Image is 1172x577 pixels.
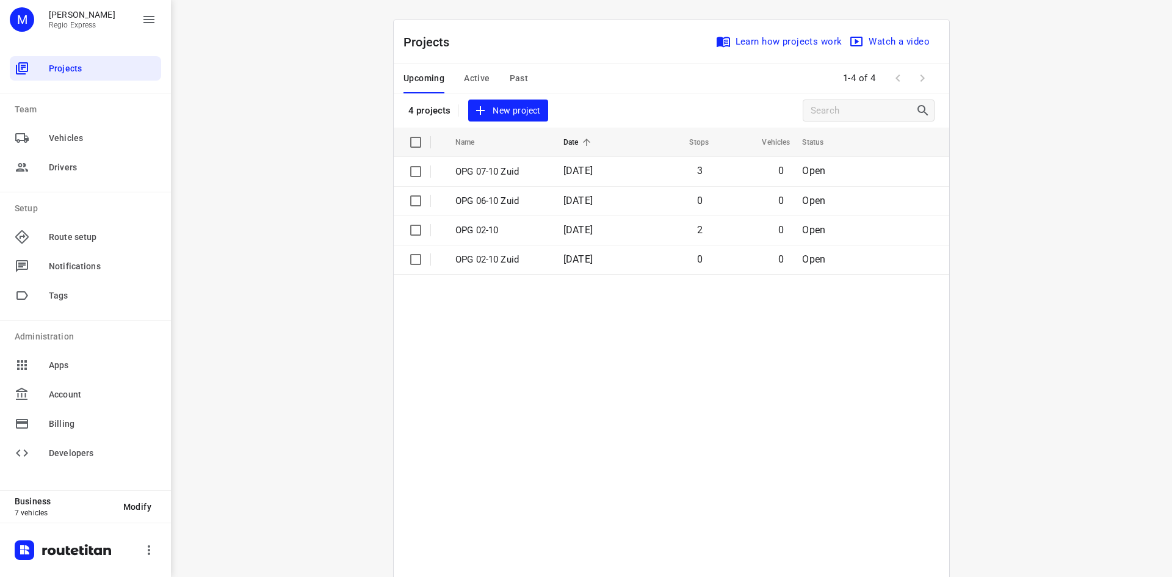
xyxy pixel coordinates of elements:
span: Billing [49,418,156,430]
input: Search projects [811,101,916,120]
p: Team [15,103,161,116]
div: Drivers [10,155,161,180]
p: OPG 06-10 Zuid [455,194,545,208]
div: Notifications [10,254,161,278]
span: Stops [673,135,709,150]
span: Next Page [910,66,935,90]
p: 4 projects [408,105,450,116]
div: Search [916,103,934,118]
span: New project [476,103,540,118]
span: Date [563,135,595,150]
span: 1-4 of 4 [838,65,881,92]
span: [DATE] [563,195,593,206]
div: Route setup [10,225,161,249]
span: Previous Page [886,66,910,90]
span: Open [802,253,825,265]
span: Status [802,135,839,150]
p: OPG 02-10 [455,223,545,238]
div: Apps [10,353,161,377]
span: Developers [49,447,156,460]
span: 0 [697,253,703,265]
button: Modify [114,496,161,518]
p: Business [15,496,114,506]
span: 0 [778,165,784,176]
span: Upcoming [403,71,444,86]
span: Open [802,195,825,206]
span: Tags [49,289,156,302]
p: Regio Express [49,21,115,29]
p: Setup [15,202,161,215]
span: 0 [778,224,784,236]
p: Administration [15,330,161,343]
span: Vehicles [746,135,790,150]
p: OPG 02-10 Zuid [455,253,545,267]
span: 0 [697,195,703,206]
div: Tags [10,283,161,308]
span: Open [802,165,825,176]
div: Projects [10,56,161,81]
span: Active [464,71,490,86]
span: Route setup [49,231,156,244]
p: OPG 07-10 Zuid [455,165,545,179]
button: New project [468,100,548,122]
span: Notifications [49,260,156,273]
p: 7 vehicles [15,509,114,517]
span: 3 [697,165,703,176]
span: Open [802,224,825,236]
p: Max Bisseling [49,10,115,20]
span: Projects [49,62,156,75]
div: Vehicles [10,126,161,150]
span: Past [510,71,529,86]
div: Developers [10,441,161,465]
div: Billing [10,412,161,436]
span: [DATE] [563,165,593,176]
span: 2 [697,224,703,236]
span: [DATE] [563,253,593,265]
span: Account [49,388,156,401]
span: Name [455,135,491,150]
span: Vehicles [49,132,156,145]
div: M [10,7,34,32]
p: Projects [403,33,460,51]
span: Modify [123,502,151,512]
span: Apps [49,359,156,372]
span: [DATE] [563,224,593,236]
span: 0 [778,253,784,265]
span: Drivers [49,161,156,174]
div: Account [10,382,161,407]
span: 0 [778,195,784,206]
